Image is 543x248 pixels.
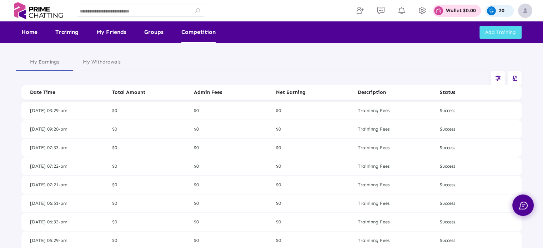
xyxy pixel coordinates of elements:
[30,58,59,66] div: My Earnings
[96,21,126,43] a: My Friends
[194,139,276,157] mat-cell: $0
[440,157,522,175] mat-cell: Success
[21,194,112,212] mat-cell: [DATE] 06:51-pm
[112,194,194,212] mat-cell: $0
[194,157,276,175] mat-cell: $0
[485,29,516,35] span: Add Training
[194,102,276,120] mat-cell: $0
[112,157,194,175] mat-cell: $0
[479,26,522,39] button: Add Training
[358,120,440,138] mat-cell: Traininng Fees
[194,85,276,100] mat-header-cell: Admin Fees
[21,21,37,43] a: Home
[440,194,522,212] mat-cell: Success
[11,2,66,19] img: logo
[440,85,522,100] mat-header-cell: Status
[83,58,121,66] div: My Withdrawals
[194,176,276,194] mat-cell: $0
[358,213,440,231] mat-cell: Traininng Fees
[21,213,112,231] mat-cell: [DATE] 06:33-pm
[21,157,112,175] mat-cell: [DATE] 07:22-pm
[55,21,79,43] a: Training
[276,139,358,157] mat-cell: $0
[358,102,440,120] mat-cell: Traininng Fees
[21,139,112,157] mat-cell: [DATE] 07:33-pm
[194,120,276,138] mat-cell: $0
[181,21,216,43] a: Competition
[112,176,194,194] mat-cell: $0
[440,213,522,231] mat-cell: Success
[276,102,358,120] mat-cell: $0
[440,176,522,194] mat-cell: Success
[276,85,358,100] mat-header-cell: Net Earning
[499,8,504,13] p: 20
[112,139,194,157] mat-cell: $0
[446,8,476,13] p: Wallet $0.00
[358,176,440,194] mat-cell: Traininng Fees
[112,102,194,120] mat-cell: $0
[358,194,440,212] mat-cell: Traininng Fees
[112,120,194,138] mat-cell: $0
[440,139,522,157] mat-cell: Success
[518,4,532,18] img: img
[21,120,112,138] mat-cell: [DATE] 09:20-pm
[276,157,358,175] mat-cell: $0
[519,202,528,209] img: chat.svg
[21,102,112,120] mat-cell: [DATE] 03:29-pm
[276,213,358,231] mat-cell: $0
[358,157,440,175] mat-cell: Traininng Fees
[276,120,358,138] mat-cell: $0
[276,194,358,212] mat-cell: $0
[194,194,276,212] mat-cell: $0
[358,139,440,157] mat-cell: Traininng Fees
[21,176,112,194] mat-cell: [DATE] 07:21-pm
[21,85,112,100] mat-header-cell: Date Time
[144,21,164,43] a: Groups
[358,85,440,100] mat-header-cell: Description
[440,102,522,120] mat-cell: Success
[112,85,194,100] mat-header-cell: Total Amount
[276,176,358,194] mat-cell: $0
[194,213,276,231] mat-cell: $0
[440,120,522,138] mat-cell: Success
[112,213,194,231] mat-cell: $0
